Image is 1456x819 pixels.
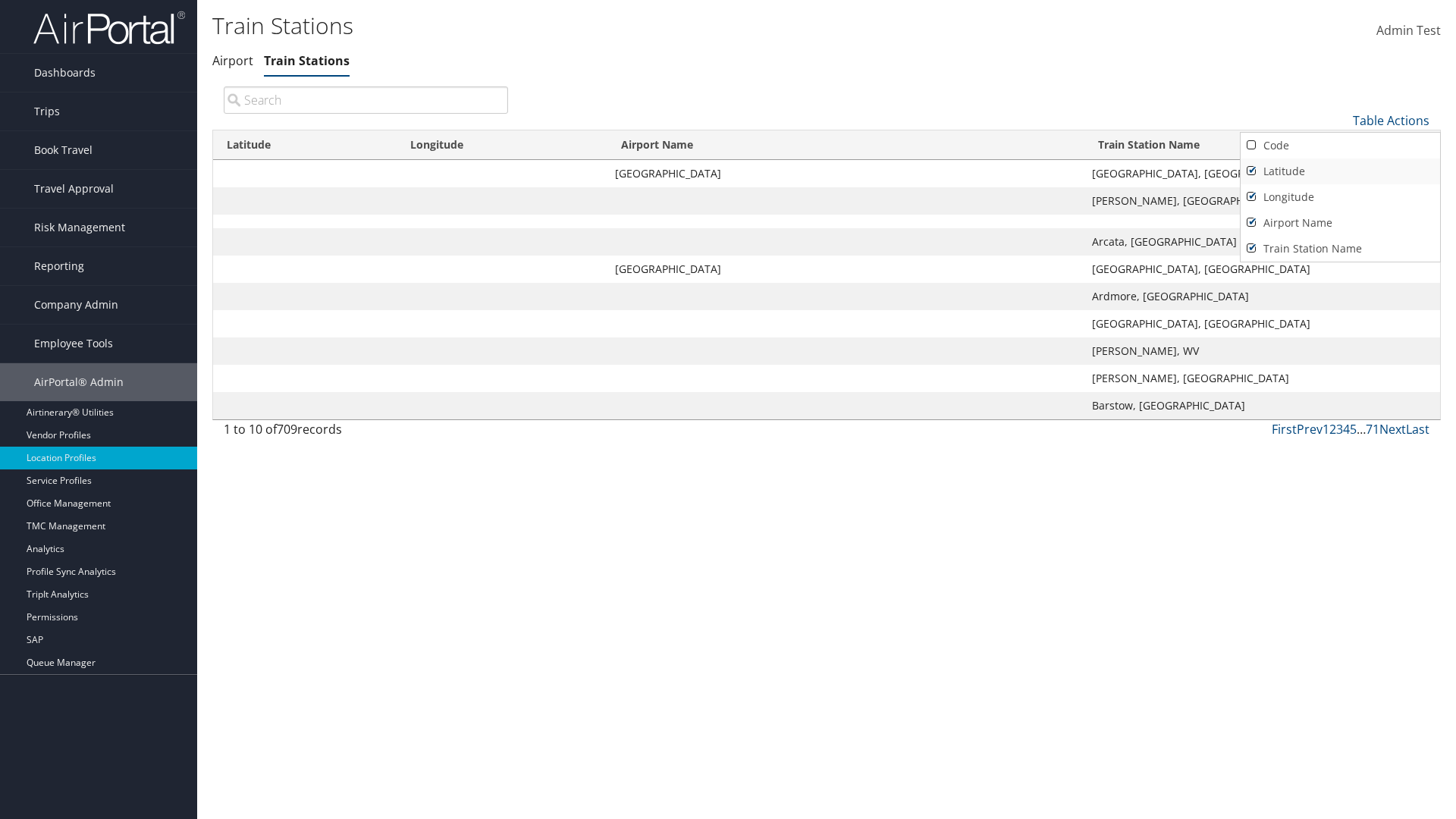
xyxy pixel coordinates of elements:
a: Airport Name [1241,210,1440,236]
span: Trips [34,93,60,130]
img: airportal-logo.png [33,10,185,45]
a: Code [1241,133,1440,158]
span: Reporting [34,247,84,285]
a: Latitude [1241,158,1440,184]
span: Dashboards [34,54,96,92]
span: Travel Approval [34,170,114,208]
span: AirPortal® Admin [34,363,124,401]
span: Book Travel [34,131,93,169]
a: Train Station Name [1241,236,1440,262]
a: Longitude [1241,184,1440,210]
span: Company Admin [34,286,118,324]
span: Employee Tools [34,325,113,362]
span: Risk Management [34,209,125,246]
